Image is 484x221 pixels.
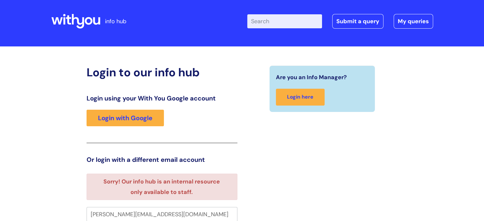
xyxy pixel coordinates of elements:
li: Sorry! Our info hub is an internal resource only available to staff. [98,176,226,197]
h2: Login to our info hub [87,66,237,79]
h3: Login using your With You Google account [87,94,237,102]
a: My queries [394,14,433,29]
p: info hub [105,16,126,26]
h3: Or login with a different email account [87,156,237,163]
a: Login here [276,89,325,106]
span: Are you an Info Manager? [276,72,347,82]
a: Submit a query [332,14,383,29]
a: Login with Google [87,110,164,126]
input: Search [247,14,322,28]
